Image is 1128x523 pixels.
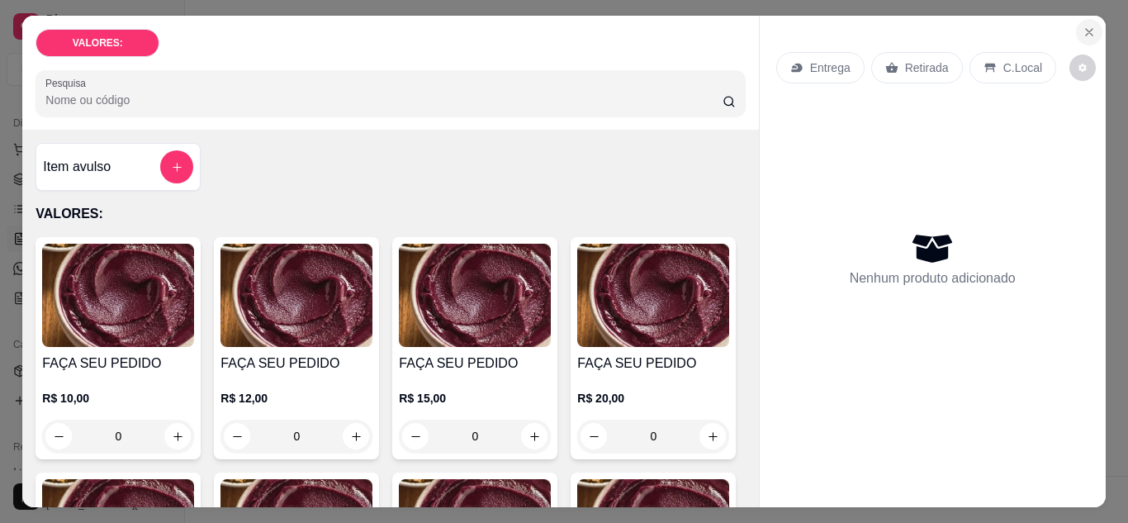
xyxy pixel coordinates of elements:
[42,390,194,407] p: R$ 10,00
[45,76,92,90] label: Pesquisa
[160,150,193,183] button: add-separate-item
[1003,59,1042,76] p: C.Local
[220,354,372,373] h4: FAÇA SEU PEDIDO
[577,390,729,407] p: R$ 20,00
[42,244,194,347] img: product-image
[45,92,723,108] input: Pesquisa
[810,59,851,76] p: Entrega
[399,244,551,347] img: product-image
[577,354,729,373] h4: FAÇA SEU PEDIDO
[905,59,949,76] p: Retirada
[399,390,551,407] p: R$ 15,00
[1076,19,1102,45] button: Close
[850,269,1016,288] p: Nenhum produto adicionado
[73,36,123,50] p: VALORES:
[36,204,745,224] p: VALORES:
[399,354,551,373] h4: FAÇA SEU PEDIDO
[220,244,372,347] img: product-image
[1069,55,1096,81] button: decrease-product-quantity
[577,244,729,347] img: product-image
[42,354,194,373] h4: FAÇA SEU PEDIDO
[43,157,111,177] h4: Item avulso
[220,390,372,407] p: R$ 12,00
